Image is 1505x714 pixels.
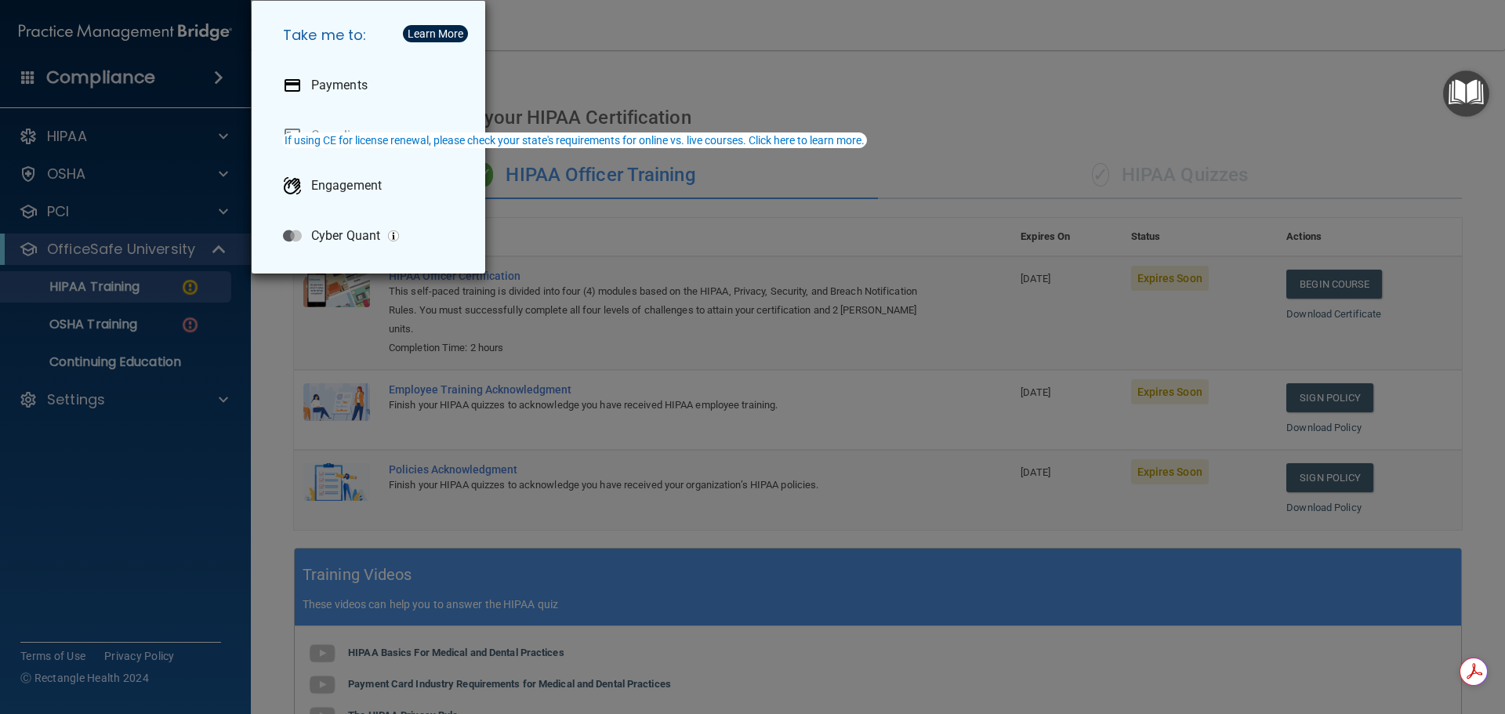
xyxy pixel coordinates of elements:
[282,132,867,148] button: If using CE for license renewal, please check your state's requirements for online vs. live cours...
[311,78,368,93] p: Payments
[408,28,463,39] div: Learn More
[270,114,473,158] a: Compliance
[311,228,380,244] p: Cyber Quant
[270,63,473,107] a: Payments
[403,25,468,42] button: Learn More
[1443,71,1489,117] button: Open Resource Center
[311,178,382,194] p: Engagement
[270,164,473,208] a: Engagement
[285,135,865,146] div: If using CE for license renewal, please check your state's requirements for online vs. live cours...
[270,13,473,57] h5: Take me to:
[270,214,473,258] a: Cyber Quant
